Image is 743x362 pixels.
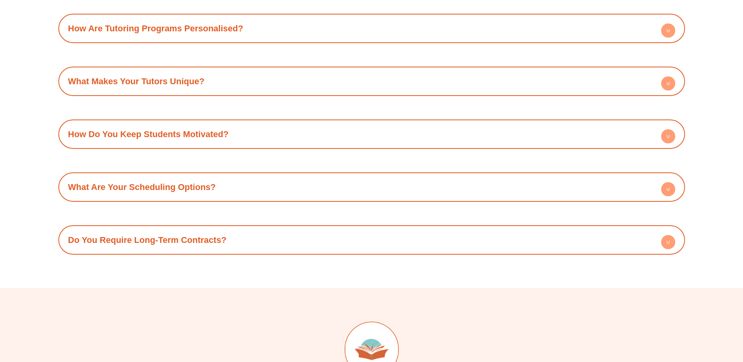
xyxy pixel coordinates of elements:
div: How Are Tutoring Programs Personalised? [62,18,681,39]
a: What Makes Your Tutors Unique? [68,76,204,86]
a: How Do You Keep Students Motivated? [68,129,229,139]
div: What Are Your Scheduling Options? [62,176,681,198]
div: What Makes Your Tutors Unique? [62,71,681,92]
a: Do You Require Long-Term Contracts? [68,235,227,245]
div: How Do You Keep Students Motivated? [62,123,681,145]
a: How Are Tutoring Programs Personalised? [68,24,243,33]
a: What Are Your Scheduling Options? [68,182,216,192]
div: Do You Require Long-Term Contracts? [62,229,681,251]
